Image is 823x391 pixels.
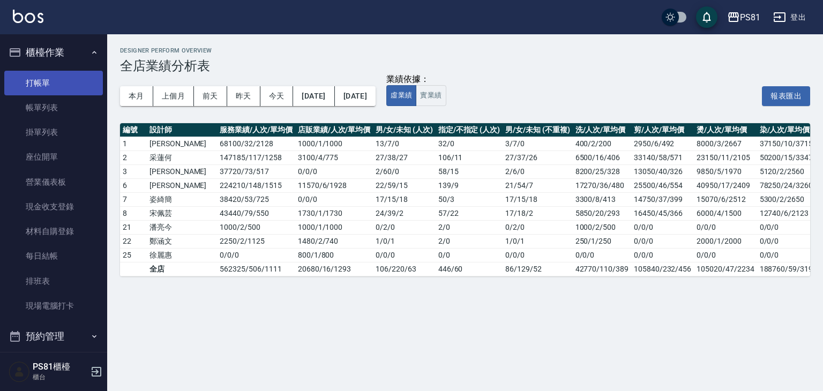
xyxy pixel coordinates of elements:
td: 8000/3/2667 [694,137,757,151]
td: [PERSON_NAME] [147,164,217,178]
td: 40950/17/2409 [694,178,757,192]
td: 42770/110/389 [573,262,631,276]
td: 潘亮今 [147,220,217,234]
th: 燙/人次/單均價 [694,123,757,137]
td: 1000/2/500 [573,220,631,234]
h2: Designer Perform Overview [120,47,810,54]
td: 2 / 60 / 0 [373,164,435,178]
img: Logo [13,10,43,23]
td: 徐麗惠 [147,248,217,262]
td: 9850/5/1970 [694,164,757,178]
td: 446 / 60 [436,262,503,276]
td: 800 / 1 / 800 [295,248,373,262]
td: 1 / 0 / 1 [503,234,572,248]
td: 105020/47/2234 [694,262,757,276]
a: 掛單列表 [4,120,103,145]
td: 2000/1/2000 [694,234,757,248]
td: 8200/25/328 [573,164,631,178]
td: 32 / 0 [436,137,503,151]
td: 0 / 0 / 0 [295,164,373,178]
td: 姿綺簡 [147,192,217,206]
td: 24 / 39 / 2 [373,206,435,220]
td: 鄭涵文 [147,234,217,248]
td: 5300/2/2650 [757,192,820,206]
td: 33140/58/571 [631,151,694,164]
button: 報表及分析 [4,350,103,378]
td: 13 / 7 / 0 [373,137,435,151]
td: 106 / 220 / 63 [373,262,435,276]
td: 86 / 129 / 52 [503,262,572,276]
div: 業績依據： [386,74,446,85]
td: 22 [120,234,147,248]
td: 147185 / 117 / 1258 [217,151,295,164]
h3: 全店業績分析表 [120,58,810,73]
td: 224210 / 148 / 1515 [217,178,295,192]
a: 營業儀表板 [4,170,103,194]
button: save [696,6,717,28]
button: 預約管理 [4,322,103,350]
button: [DATE] [293,86,334,106]
td: 14750/37/399 [631,192,694,206]
td: [PERSON_NAME] [147,137,217,151]
td: 20680 / 16 / 1293 [295,262,373,276]
td: 58 / 15 [436,164,503,178]
button: 昨天 [227,86,260,106]
button: [DATE] [335,86,376,106]
th: 編號 [120,123,147,137]
td: 27 / 38 / 27 [373,151,435,164]
td: 6500/16/406 [573,151,631,164]
p: 櫃台 [33,372,87,382]
td: 16450/45/366 [631,206,694,220]
td: 2950/6/492 [631,137,694,151]
td: 17 / 18 / 2 [503,206,572,220]
button: 今天 [260,86,294,106]
td: 17 / 15 / 18 [503,192,572,206]
td: 5850/20/293 [573,206,631,220]
td: 5120/2/2560 [757,164,820,178]
td: 400/2/200 [573,137,631,151]
a: 現場電腦打卡 [4,294,103,318]
td: 6000/4/1500 [694,206,757,220]
td: 3100 / 4 / 775 [295,151,373,164]
td: 50200/15/3347 [757,151,820,164]
button: PS81 [723,6,765,28]
td: 0 / 2 / 0 [373,220,435,234]
h5: PS81櫃檯 [33,362,87,372]
td: 57 / 22 [436,206,503,220]
td: 3300/8/413 [573,192,631,206]
td: 105840/232/456 [631,262,694,276]
a: 排班表 [4,269,103,294]
th: 男/女/未知 (人次) [373,123,435,137]
td: 12740/6/2123 [757,206,820,220]
button: 登出 [769,7,810,27]
td: 1 [120,137,147,151]
td: 1000 / 1 / 1000 [295,137,373,151]
td: 13050/40/326 [631,164,694,178]
td: 0 / 0 / 0 [217,248,295,262]
td: 6 [120,178,147,192]
th: 男/女/未知 (不重複) [503,123,572,137]
td: 27 / 37 / 26 [503,151,572,164]
th: 剪/人次/單均價 [631,123,694,137]
td: 15070/6/2512 [694,192,757,206]
button: 上個月 [153,86,194,106]
td: 3 [120,164,147,178]
a: 帳單列表 [4,95,103,120]
td: 22 / 59 / 15 [373,178,435,192]
th: 服務業績/人次/單均價 [217,123,295,137]
td: 23150/11/2105 [694,151,757,164]
td: 21 [120,220,147,234]
td: 2 / 0 [436,220,503,234]
td: 250/1/250 [573,234,631,248]
td: [PERSON_NAME] [147,178,217,192]
td: 17 / 15 / 18 [373,192,435,206]
td: 0/0/0 [694,220,757,234]
td: 25500/46/554 [631,178,694,192]
a: 報表匯出 [762,90,810,100]
td: 2 [120,151,147,164]
a: 每日結帳 [4,244,103,268]
td: 0 / 0 [436,248,503,262]
td: 0 / 0 / 0 [373,248,435,262]
td: 21 / 54 / 7 [503,178,572,192]
td: 2 / 6 / 0 [503,164,572,178]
